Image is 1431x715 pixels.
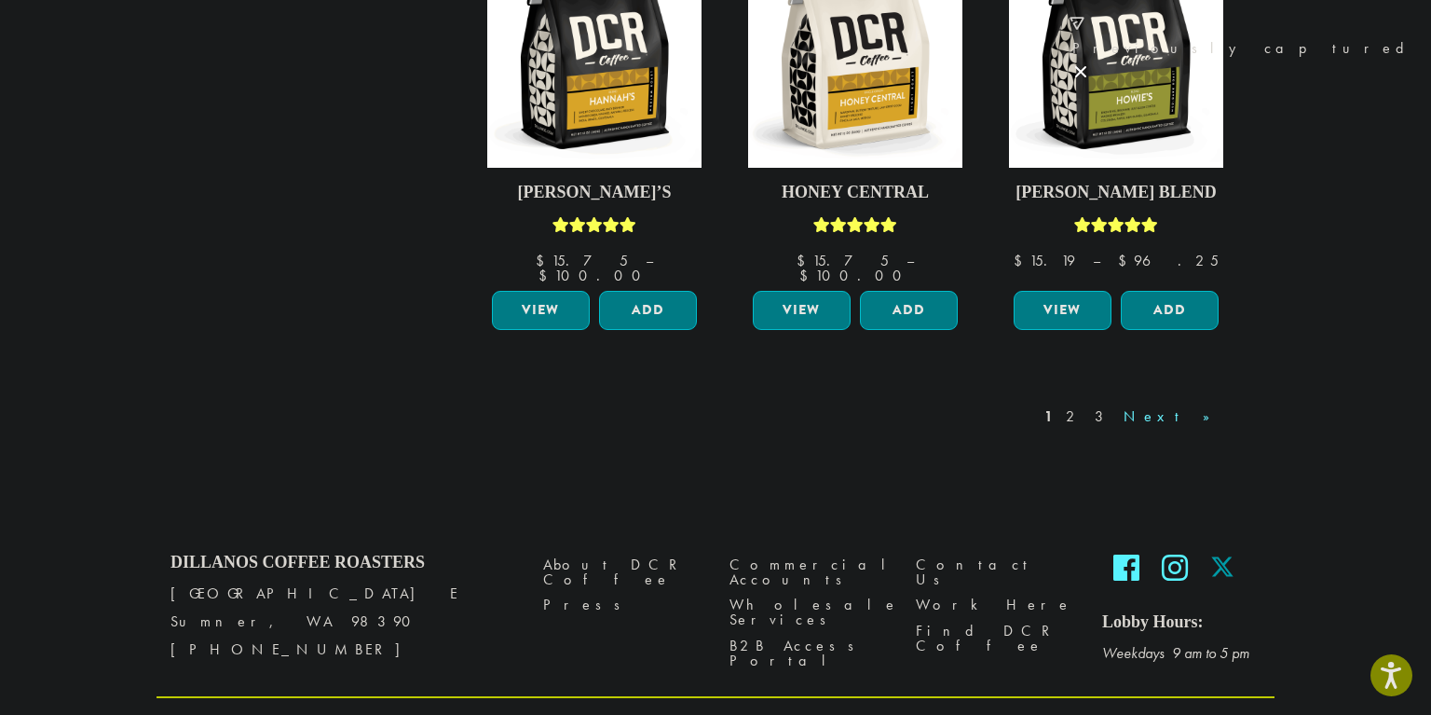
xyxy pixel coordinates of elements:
[1014,251,1075,270] bdi: 15.19
[916,553,1074,593] a: Contact Us
[487,183,702,203] h4: [PERSON_NAME]’s
[552,214,636,242] div: Rated 5.00 out of 5
[797,251,889,270] bdi: 15.75
[1121,291,1219,330] button: Add
[492,291,590,330] a: View
[748,183,962,203] h4: Honey Central
[646,251,653,270] span: –
[799,266,910,285] bdi: 100.00
[813,214,897,242] div: Rated 5.00 out of 5
[1102,612,1261,633] h5: Lobby Hours:
[1102,643,1249,663] em: Weekdays 9 am to 5 pm
[170,580,515,664] p: [GEOGRAPHIC_DATA] E Sumner, WA 98390 [PHONE_NUMBER]
[170,553,515,573] h4: Dillanos Coffee Roasters
[729,633,888,673] a: B2B Access Portal
[906,251,914,270] span: –
[860,291,958,330] button: Add
[1074,214,1158,242] div: Rated 4.67 out of 5
[1014,291,1111,330] a: View
[916,618,1074,658] a: Find DCR Coffee
[1062,406,1085,428] a: 2
[1091,406,1114,428] a: 3
[1120,406,1227,428] a: Next »
[1093,251,1100,270] span: –
[1014,251,1029,270] span: $
[729,593,888,633] a: Wholesale Services
[1009,183,1223,203] h4: [PERSON_NAME] Blend
[543,593,702,618] a: Press
[916,593,1074,618] a: Work Here
[799,266,815,285] span: $
[599,291,697,330] button: Add
[536,251,552,270] span: $
[753,291,851,330] a: View
[729,553,888,593] a: Commercial Accounts
[1118,251,1134,270] span: $
[543,553,702,593] a: About DCR Coffee
[536,251,628,270] bdi: 15.75
[1118,251,1219,270] bdi: 96.25
[797,251,812,270] span: $
[1041,406,1056,428] a: 1
[538,266,649,285] bdi: 100.00
[538,266,554,285] span: $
